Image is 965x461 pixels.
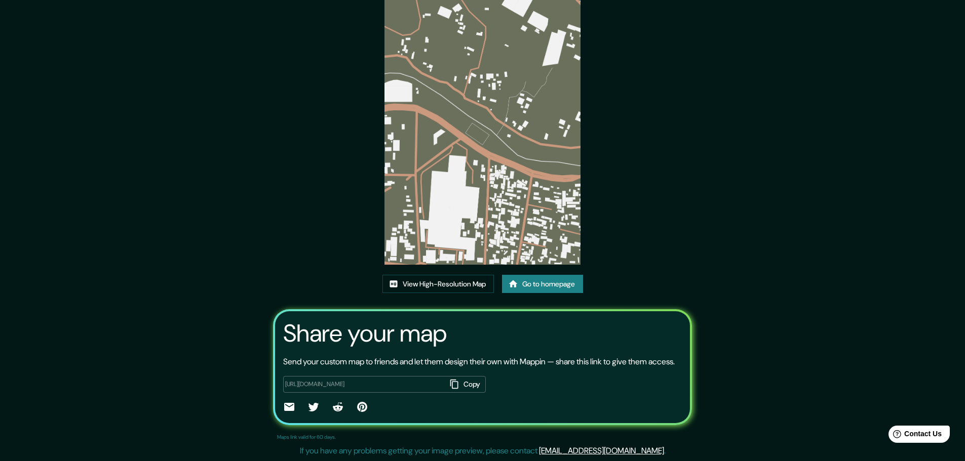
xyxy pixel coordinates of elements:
[382,275,494,294] a: View High-Resolution Map
[277,433,336,441] p: Maps link valid for 60 days.
[283,356,675,368] p: Send your custom map to friends and let them design their own with Mappin — share this link to gi...
[502,275,583,294] a: Go to homepage
[539,445,664,456] a: [EMAIL_ADDRESS][DOMAIN_NAME]
[283,319,447,348] h3: Share your map
[300,445,666,457] p: If you have any problems getting your image preview, please contact .
[446,376,486,393] button: Copy
[875,422,954,450] iframe: Help widget launcher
